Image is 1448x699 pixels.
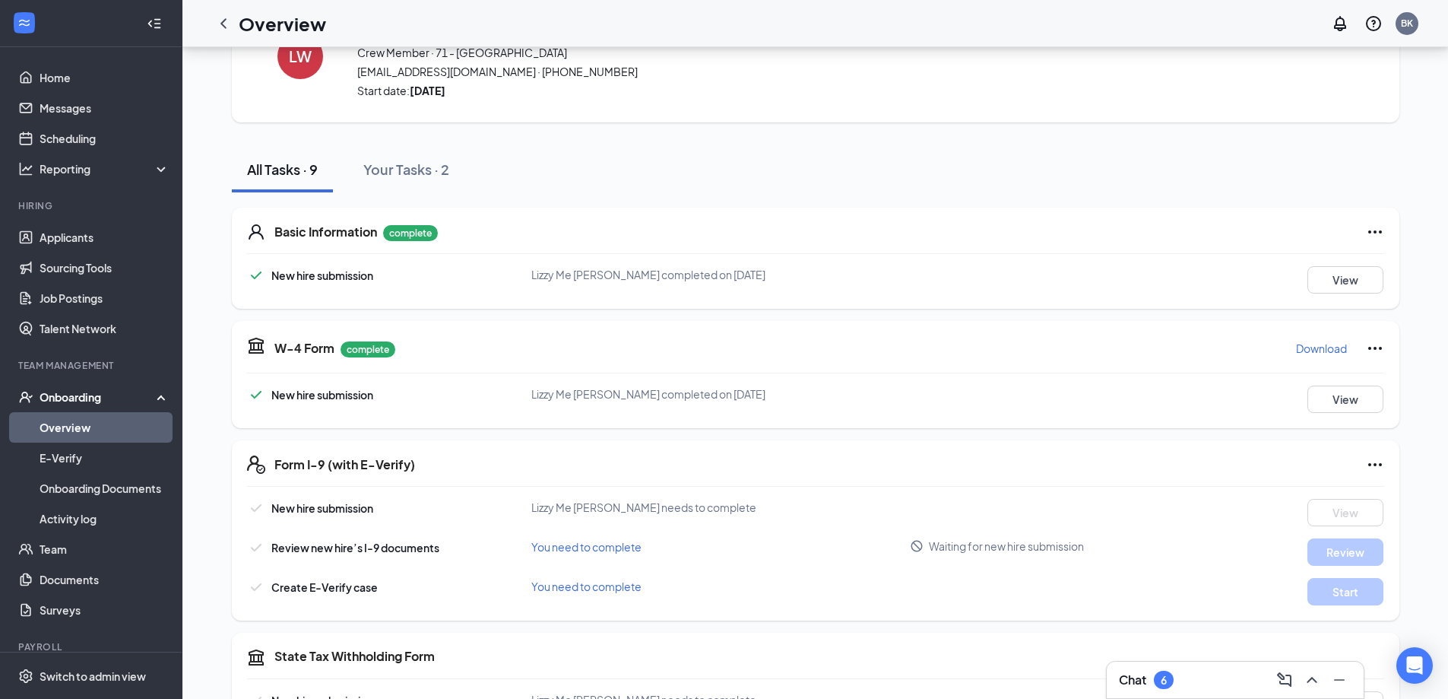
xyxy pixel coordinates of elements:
[239,11,326,37] h1: Overview
[1327,668,1351,692] button: Minimize
[40,504,170,534] a: Activity log
[262,14,338,98] button: LW
[1331,14,1349,33] svg: Notifications
[1161,674,1167,687] div: 6
[40,669,146,684] div: Switch to admin view
[40,443,170,473] a: E-Verify
[247,336,265,354] svg: TaxGovernmentIcon
[18,161,33,176] svg: Analysis
[18,389,33,405] svg: UserCheck
[247,499,265,517] svg: Checkmark
[531,387,765,401] span: Lizzy Me [PERSON_NAME] completed on [DATE]
[247,578,265,596] svg: Checkmark
[40,123,170,154] a: Scheduling
[247,160,318,179] div: All Tasks · 9
[531,500,756,514] span: Lizzy Me [PERSON_NAME] needs to complete
[214,14,233,33] svg: ChevronLeft
[274,340,334,357] h5: W-4 Form
[1401,17,1413,30] div: BK
[1366,456,1384,474] svg: Ellipses
[531,580,642,593] span: You need to complete
[40,534,170,564] a: Team
[1307,386,1383,413] button: View
[1307,578,1383,605] button: Start
[40,595,170,625] a: Surveys
[247,539,265,557] svg: Checkmark
[1330,671,1348,689] svg: Minimize
[531,268,765,281] span: Lizzy Me [PERSON_NAME] completed on [DATE]
[271,501,373,515] span: New hire submission
[910,539,924,553] svg: Blocked
[357,64,1201,79] span: [EMAIL_ADDRESS][DOMAIN_NAME] · [PHONE_NUMBER]
[18,199,166,212] div: Hiring
[247,456,265,474] svg: FormI9EVerifyIcon
[274,648,435,665] h5: State Tax Withholding Form
[341,342,395,357] p: complete
[929,539,1084,554] span: Waiting for new hire submission
[40,253,170,283] a: Sourcing Tools
[40,62,170,93] a: Home
[1303,671,1321,689] svg: ChevronUp
[1307,539,1383,566] button: Review
[383,225,438,241] p: complete
[17,15,32,30] svg: WorkstreamLogo
[1300,668,1324,692] button: ChevronUp
[40,389,157,405] div: Onboarding
[1119,672,1146,688] h3: Chat
[410,84,445,97] strong: [DATE]
[1364,14,1383,33] svg: QuestionInfo
[40,313,170,344] a: Talent Network
[247,266,265,284] svg: Checkmark
[40,283,170,313] a: Job Postings
[357,45,1201,60] span: Crew Member · 71 - [GEOGRAPHIC_DATA]
[247,223,265,241] svg: User
[40,564,170,595] a: Documents
[274,224,377,240] h5: Basic Information
[531,540,642,554] span: You need to complete
[271,388,373,402] span: New hire submission
[363,160,449,179] div: Your Tasks · 2
[1296,341,1347,356] p: Download
[40,473,170,504] a: Onboarding Documents
[1272,668,1297,692] button: ComposeMessage
[18,640,166,653] div: Payroll
[40,93,170,123] a: Messages
[40,161,170,176] div: Reporting
[357,83,1201,98] span: Start date:
[1366,223,1384,241] svg: Ellipses
[1295,336,1348,361] button: Download
[1307,499,1383,526] button: View
[147,16,162,31] svg: Collapse
[1307,266,1383,294] button: View
[274,456,415,473] h5: Form I-9 (with E-Verify)
[1275,671,1294,689] svg: ComposeMessage
[1366,339,1384,357] svg: Ellipses
[271,541,439,554] span: Review new hire’s I-9 documents
[40,412,170,443] a: Overview
[271,268,373,282] span: New hire submission
[1396,647,1433,684] div: Open Intercom Messenger
[247,648,265,666] svg: TaxGovernmentIcon
[18,669,33,684] svg: Settings
[40,222,170,253] a: Applicants
[18,359,166,372] div: Team Management
[289,51,312,62] h4: LW
[271,580,378,594] span: Create E-Verify case
[247,386,265,404] svg: Checkmark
